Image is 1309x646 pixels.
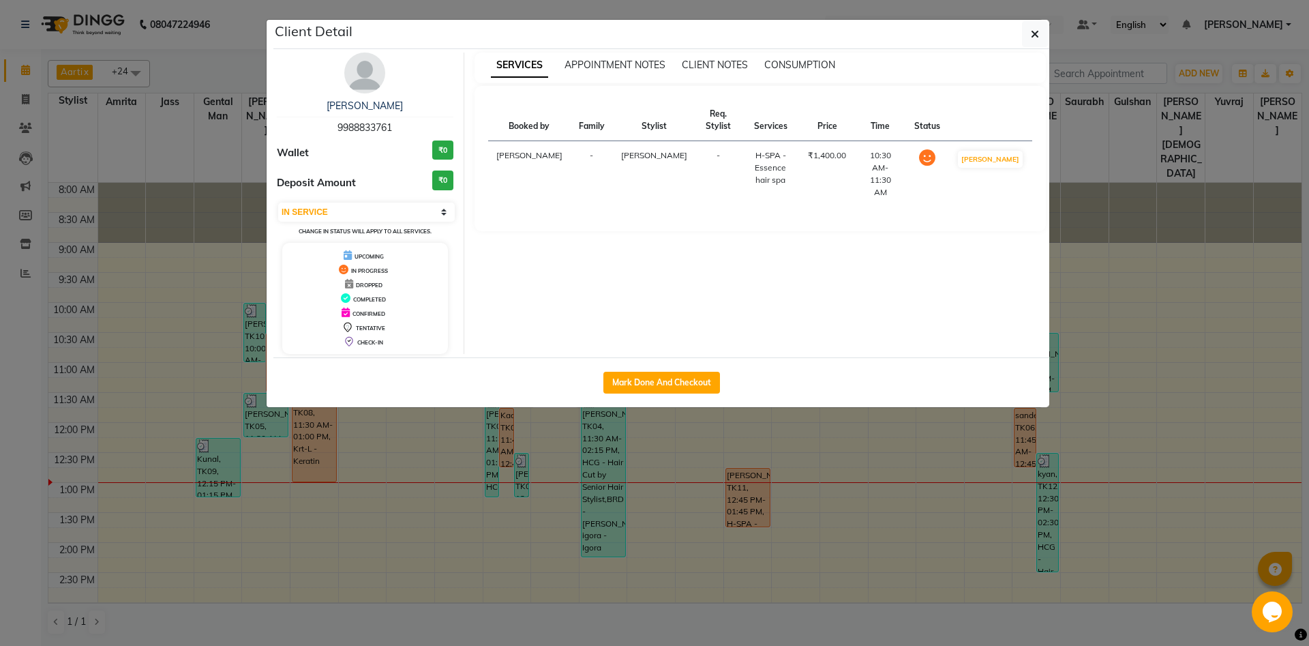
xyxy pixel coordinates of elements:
[682,59,748,71] span: CLIENT NOTES
[695,100,742,141] th: Req. Stylist
[432,141,453,160] h3: ₹0
[277,145,309,161] span: Wallet
[808,149,846,162] div: ₹1,400.00
[351,267,388,274] span: IN PROGRESS
[299,228,432,235] small: Change in status will apply to all services.
[1252,591,1295,632] iframe: chat widget
[571,141,613,207] td: -
[750,149,792,186] div: H-SPA - Essence hair spa
[357,339,383,346] span: CHECK-IN
[344,53,385,93] img: avatar
[958,151,1023,168] button: [PERSON_NAME]
[488,100,571,141] th: Booked by
[695,141,742,207] td: -
[352,310,385,317] span: CONFIRMED
[742,100,800,141] th: Services
[854,100,906,141] th: Time
[356,325,385,332] span: TENTATIVE
[800,100,854,141] th: Price
[327,100,403,112] a: [PERSON_NAME]
[432,171,453,190] h3: ₹0
[355,253,384,260] span: UPCOMING
[571,100,613,141] th: Family
[906,100,948,141] th: Status
[764,59,835,71] span: CONSUMPTION
[488,141,571,207] td: [PERSON_NAME]
[854,141,906,207] td: 10:30 AM-11:30 AM
[621,150,687,160] span: [PERSON_NAME]
[337,121,392,134] span: 9988833761
[603,372,720,394] button: Mark Done And Checkout
[356,282,382,289] span: DROPPED
[565,59,665,71] span: APPOINTMENT NOTES
[491,53,548,78] span: SERVICES
[275,21,352,42] h5: Client Detail
[277,175,356,191] span: Deposit Amount
[353,296,386,303] span: COMPLETED
[613,100,695,141] th: Stylist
